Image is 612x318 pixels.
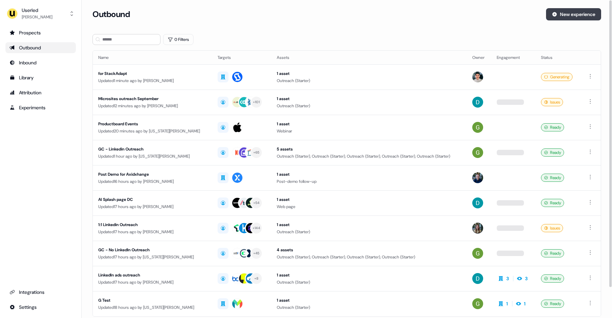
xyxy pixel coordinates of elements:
[546,8,601,20] button: New experience
[98,77,207,84] div: Updated 1 minute ago by [PERSON_NAME]
[254,275,259,282] div: + 8
[22,14,52,20] div: [PERSON_NAME]
[277,70,461,77] div: 1 asset
[491,51,535,64] th: Engagement
[472,172,483,183] img: James
[277,153,461,160] div: Outreach (Starter), Outreach (Starter), Outreach (Starter), Outreach (Starter), Outreach (Starter)
[98,121,207,127] div: Productboard Events
[98,128,207,134] div: Updated 20 minutes ago by [US_STATE][PERSON_NAME]
[277,77,461,84] div: Outreach (Starter)
[541,300,564,308] div: Ready
[98,178,207,185] div: Updated 16 hours ago by [PERSON_NAME]
[98,228,207,235] div: Updated 17 hours ago by [PERSON_NAME]
[472,122,483,133] img: Georgia
[212,51,271,64] th: Targets
[98,146,207,153] div: GC - Linkedin Outreach
[541,274,564,283] div: Ready
[253,250,260,256] div: + 45
[277,254,461,260] div: Outreach (Starter), Outreach (Starter), Outreach (Starter), Outreach (Starter)
[98,247,207,253] div: GC - No LinkedIn Outreach
[541,249,564,257] div: Ready
[22,7,52,14] div: Userled
[98,279,207,286] div: Updated 17 hours ago by [PERSON_NAME]
[277,146,461,153] div: 5 assets
[98,203,207,210] div: Updated 17 hours ago by [PERSON_NAME]
[5,102,76,113] a: Go to experiments
[277,171,461,178] div: 1 asset
[253,200,260,206] div: + 54
[98,221,207,228] div: 1:1 Linkedin Outreach
[541,148,564,157] div: Ready
[277,304,461,311] div: Outreach (Starter)
[10,29,72,36] div: Prospects
[163,34,193,45] button: 0 Filters
[472,298,483,309] img: Georgia
[271,51,467,64] th: Assets
[277,203,461,210] div: Web page
[10,59,72,66] div: Inbound
[467,51,491,64] th: Owner
[506,300,508,307] div: 1
[98,95,207,102] div: Microsites outreach September
[277,121,461,127] div: 1 asset
[541,199,564,207] div: Ready
[277,178,461,185] div: Post-demo follow-up
[472,71,483,82] img: Vincent
[472,248,483,259] img: Georgia
[5,57,76,68] a: Go to Inbound
[277,272,461,279] div: 1 asset
[277,95,461,102] div: 1 asset
[98,254,207,260] div: Updated 17 hours ago by [US_STATE][PERSON_NAME]
[98,70,207,77] div: for StackAdapt
[98,297,207,304] div: G Test
[541,224,563,232] div: Issues
[5,42,76,53] a: Go to outbound experience
[277,128,461,134] div: Webinar
[472,273,483,284] img: David
[98,272,207,279] div: LinkedIn ads outreach
[98,304,207,311] div: Updated 18 hours ago by [US_STATE][PERSON_NAME]
[253,99,260,105] div: + 101
[277,102,461,109] div: Outreach (Starter)
[98,171,207,178] div: Post Demo for Axidxhange
[277,228,461,235] div: Outreach (Starter)
[98,196,207,203] div: AI Splash page DC
[10,89,72,96] div: Attribution
[472,147,483,158] img: Georgia
[541,98,563,106] div: Issues
[98,153,207,160] div: Updated 1 hour ago by [US_STATE][PERSON_NAME]
[5,27,76,38] a: Go to prospects
[506,275,509,282] div: 3
[10,44,72,51] div: Outbound
[10,289,72,296] div: Integrations
[98,102,207,109] div: Updated 12 minutes ago by [PERSON_NAME]
[5,302,76,313] a: Go to integrations
[10,74,72,81] div: Library
[253,225,260,231] div: + 144
[277,247,461,253] div: 4 assets
[93,51,212,64] th: Name
[472,223,483,234] img: Charlotte
[535,51,581,64] th: Status
[525,275,528,282] div: 3
[10,304,72,311] div: Settings
[541,123,564,131] div: Ready
[253,149,260,156] div: + 65
[541,174,564,182] div: Ready
[524,300,526,307] div: 1
[92,9,130,19] h3: Outbound
[541,73,573,81] div: Generating
[5,72,76,83] a: Go to templates
[277,221,461,228] div: 1 asset
[277,279,461,286] div: Outreach (Starter)
[472,197,483,208] img: David
[10,104,72,111] div: Experiments
[472,97,483,108] img: David
[5,287,76,298] a: Go to integrations
[277,196,461,203] div: 1 asset
[5,5,76,22] button: Userled[PERSON_NAME]
[5,87,76,98] a: Go to attribution
[277,297,461,304] div: 1 asset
